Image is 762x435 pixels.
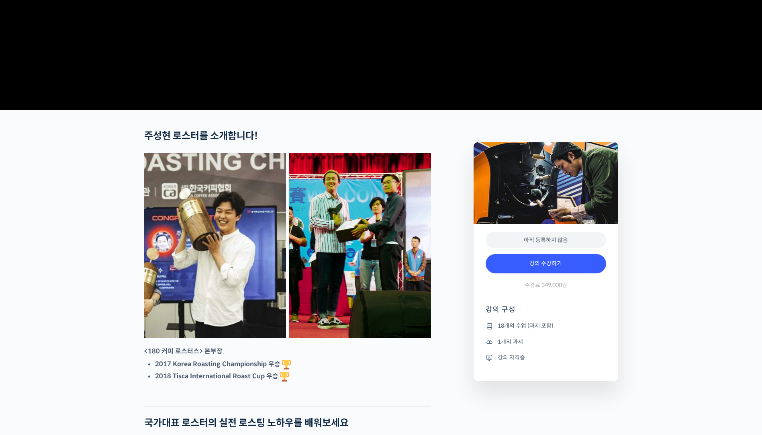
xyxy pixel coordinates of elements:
[124,267,134,273] span: 설정
[525,281,567,289] span: 수강료 349,000원
[53,255,104,275] a: 대화
[486,321,606,331] li: 18개의 수업 (과제 포함)
[144,417,349,429] strong: 국가대표 로스터의 실전 로스팅 노하우를 배워보세요
[155,372,290,380] strong: 2018 Tisca International Roast Cup 우승
[486,305,606,321] h4: 강의 구성
[2,255,53,275] a: 홈
[104,255,154,275] a: 설정
[144,347,223,355] strong: <180 커피 로스터스> 본부장
[74,267,83,274] span: 대화
[486,232,606,248] div: 아직 등록하지 않음
[280,372,289,382] img: 🏆
[25,267,30,273] span: 홈
[144,130,258,142] strong: 주성현 로스터를 소개합니다!
[486,353,606,362] li: 강의 자격증
[155,360,292,368] strong: 2017 Korea Roasting Championship 우승
[486,337,606,347] li: 1개의 과제
[486,254,606,273] a: 강의 수강하기
[282,360,291,369] img: 🏆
